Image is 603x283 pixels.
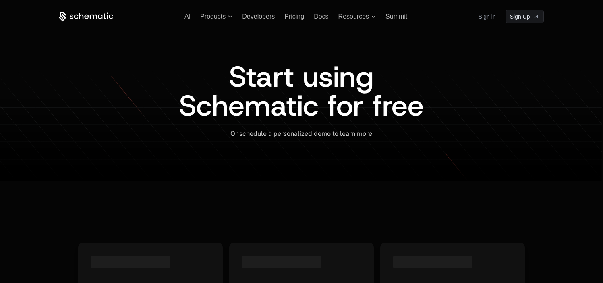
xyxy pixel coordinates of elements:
[284,13,304,20] a: Pricing
[338,13,369,20] span: Resources
[200,13,226,20] span: Products
[506,10,544,23] a: [object Object]
[314,13,328,20] a: Docs
[179,57,424,125] span: Start using Schematic for free
[510,12,530,21] span: Sign Up
[479,10,496,23] a: Sign in
[385,13,407,20] a: Summit
[242,13,275,20] a: Developers
[184,13,191,20] a: AI
[230,130,372,137] span: Or schedule a personalized demo to learn more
